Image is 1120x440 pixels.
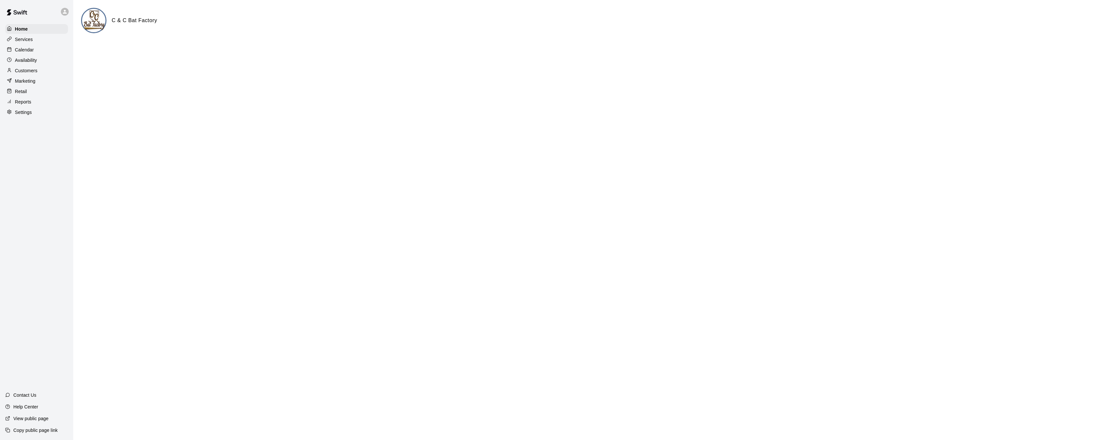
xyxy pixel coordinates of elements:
[13,404,38,410] p: Help Center
[15,67,37,74] p: Customers
[5,97,68,107] a: Reports
[15,47,34,53] p: Calendar
[13,392,36,398] p: Contact Us
[5,45,68,55] a: Calendar
[13,415,49,422] p: View public page
[15,99,31,105] p: Reports
[15,88,27,95] p: Retail
[82,9,106,33] img: C & C Bat Factory logo
[5,24,68,34] a: Home
[15,26,28,32] p: Home
[5,55,68,65] a: Availability
[5,107,68,117] a: Settings
[112,16,157,25] h6: C & C Bat Factory
[15,57,37,63] p: Availability
[5,66,68,76] a: Customers
[15,36,33,43] p: Services
[15,78,35,84] p: Marketing
[13,427,58,433] p: Copy public page link
[15,109,32,116] p: Settings
[5,76,68,86] a: Marketing
[5,87,68,96] a: Retail
[5,34,68,44] a: Services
